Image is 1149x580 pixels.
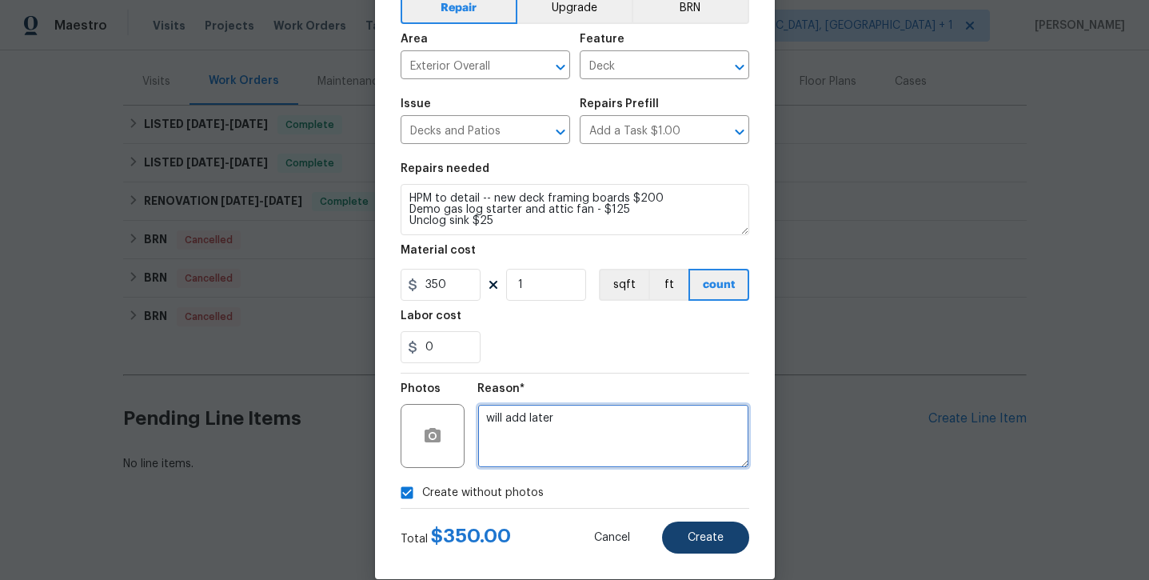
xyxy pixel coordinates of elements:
[401,383,441,394] h5: Photos
[549,56,572,78] button: Open
[477,404,749,468] textarea: will add later
[728,56,751,78] button: Open
[662,522,749,554] button: Create
[648,269,688,301] button: ft
[401,34,428,45] h5: Area
[477,383,525,394] h5: Reason*
[594,532,630,544] span: Cancel
[401,245,476,256] h5: Material cost
[580,98,659,110] h5: Repairs Prefill
[401,310,461,322] h5: Labor cost
[569,522,656,554] button: Cancel
[599,269,648,301] button: sqft
[688,532,724,544] span: Create
[549,121,572,143] button: Open
[580,34,624,45] h5: Feature
[688,269,749,301] button: count
[401,184,749,235] textarea: HPM to detail -- new deck framing boards $200 Demo gas log starter and attic fan - $125 Unclog si...
[431,526,511,546] span: $ 350.00
[728,121,751,143] button: Open
[422,485,544,502] span: Create without photos
[401,98,431,110] h5: Issue
[401,528,511,547] div: Total
[401,163,489,174] h5: Repairs needed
